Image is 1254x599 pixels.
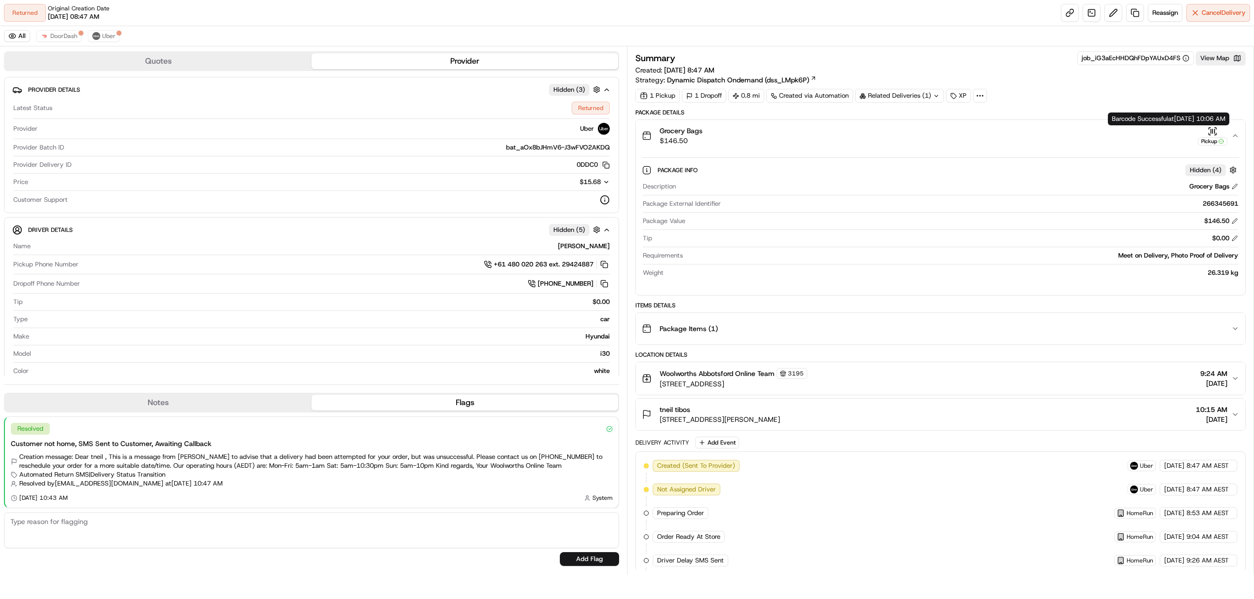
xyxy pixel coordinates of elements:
span: Preparing Order [657,509,704,518]
span: Creation message: Dear tneil , This is a message from [PERSON_NAME] to advise that a delivery had... [19,452,613,470]
span: HomeRun [1127,533,1153,541]
span: Created: [635,65,714,75]
span: System [592,494,613,502]
button: Pickup [1198,126,1227,146]
span: bat_aOx8bJHmV6-J3wFVO2AKDQ [506,143,610,152]
button: $15.68 [523,178,610,187]
div: $0.00 [27,298,610,306]
span: HomeRun [1127,557,1153,564]
span: Hidden ( 3 ) [553,85,585,94]
span: +61 480 020 263 ext. 29424887 [494,260,593,269]
span: Package Value [643,217,685,225]
button: Hidden (5) [549,224,603,236]
span: 8:53 AM AEST [1186,509,1229,518]
span: Uber [580,124,594,133]
span: [DATE] [1164,485,1184,494]
span: [DATE] [1164,532,1184,541]
div: Package Details [635,109,1246,116]
button: DoorDash [36,30,82,42]
span: [DATE] [1164,556,1184,565]
span: 8:47 AM AEST [1186,485,1229,494]
span: HomeRun [1127,509,1153,517]
span: [DATE] 10:43 AM [19,494,68,502]
button: Quotes [5,53,312,69]
div: 266345691 [725,199,1238,208]
span: $146.50 [660,136,703,146]
img: uber-new-logo.jpeg [1130,486,1138,493]
span: Grocery Bags [660,126,703,136]
span: [DATE] 8:47 AM [664,66,714,75]
div: Strategy: [635,75,817,85]
div: $146.50 [1204,217,1238,225]
span: Color [13,367,29,375]
span: Hidden ( 5 ) [553,225,585,234]
span: [DATE] [1196,414,1227,424]
div: Related Deliveries (1) [855,89,944,103]
span: Provider Details [28,86,80,94]
span: Driver Delay SMS Sent [657,556,724,565]
div: white [33,367,610,375]
span: Order Ready At Store [657,532,720,541]
a: Dynamic Dispatch Ondemand (dss_LMpk6P) [667,75,817,85]
button: Package Items (1) [636,313,1245,344]
button: Hidden (3) [549,83,603,96]
img: uber-new-logo.jpeg [1130,462,1138,470]
span: at [DATE] 10:47 AM [165,479,223,488]
button: Woolworths Abbotsford Online Team3195[STREET_ADDRESS]9:24 AM[DATE] [636,362,1245,395]
button: 0DDC0 [577,160,610,169]
span: Uber [102,32,116,40]
div: 1 Dropoff [682,89,726,103]
span: Provider Delivery ID [13,160,72,169]
div: [PERSON_NAME] [35,242,610,251]
button: Add Flag [560,552,619,566]
span: Make [13,332,29,341]
div: XP [946,89,971,103]
span: Latest Status [13,104,52,112]
div: Grocery Bags$146.50Pickup [636,151,1245,295]
img: doordash_logo_v2.png [40,32,48,40]
div: Created via Automation [766,89,853,103]
img: uber-new-logo.jpeg [598,123,610,135]
button: job_iG3aEcHHDQhFDpYAUxD4FS [1082,54,1189,63]
span: [STREET_ADDRESS] [660,379,807,389]
span: Resolved by [EMAIL_ADDRESS][DOMAIN_NAME] [19,479,163,488]
span: Package External Identifier [643,199,721,208]
button: Driver DetailsHidden (5) [12,222,611,238]
span: Provider Batch ID [13,143,64,152]
div: Barcode Successful [1108,112,1229,125]
div: Pickup [1198,137,1227,146]
span: Tip [13,298,23,306]
button: Provider DetailsHidden (3) [12,81,611,98]
a: +61 480 020 263 ext. 29424887 [484,259,610,270]
div: Hyundai [33,332,610,341]
span: Hidden ( 4 ) [1190,166,1221,175]
span: 9:26 AM AEST [1186,556,1229,565]
span: Reassign [1152,8,1178,17]
button: All [4,30,30,42]
span: [DATE] [1164,509,1184,518]
span: [STREET_ADDRESS][PERSON_NAME] [660,414,780,424]
button: Add Event [695,437,739,449]
span: Package Items ( 1 ) [660,324,718,334]
span: at [DATE] 10:06 AM [1168,114,1225,123]
span: Package Info [658,166,700,174]
button: Provider [312,53,618,69]
span: Driver Details [28,226,73,234]
div: Resolved [11,423,50,435]
span: [DATE] [1164,461,1184,470]
div: Location Details [635,351,1246,359]
div: i30 [35,349,610,358]
div: Delivery Activity [635,439,689,447]
img: uber-new-logo.jpeg [92,32,100,40]
button: View Map [1196,51,1246,65]
button: Flags [312,395,618,411]
span: Uber [1140,462,1153,470]
div: $0.00 [1212,234,1238,243]
button: Notes [5,395,312,411]
span: Automated Return SMS | Delivery Status Transition [19,470,165,479]
span: Price [13,178,28,187]
span: Original Creation Date [48,4,110,12]
button: Grocery Bags$146.50Pickup [636,120,1245,151]
span: Weight [643,268,664,277]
